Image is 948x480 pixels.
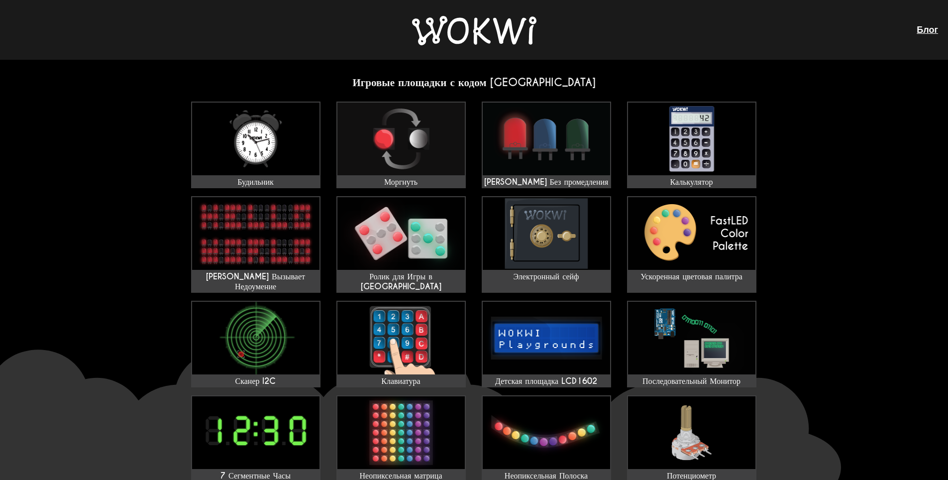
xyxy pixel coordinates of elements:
[482,102,611,188] a: [PERSON_NAME] Без промедления
[483,197,610,270] img: Электронный сейф
[483,103,610,175] img: Мигайте Без промедления
[336,196,466,293] a: Ролик для Игры в [GEOGRAPHIC_DATA]
[337,197,465,270] img: Ролик для Игры в Кости
[628,396,755,469] img: Потенциометр
[235,376,276,386] ya-tr-span: Сканер I2C
[482,196,611,293] a: Электронный сейф
[192,302,319,374] img: Сканер I2C
[484,177,609,187] ya-tr-span: [PERSON_NAME] Без промедления
[627,301,756,387] a: Последовательный Монитор
[627,102,756,188] a: Калькулятор
[336,102,466,188] a: Моргнуть
[237,177,274,187] ya-tr-span: Будильник
[336,301,466,387] a: Клавиатура
[381,376,420,386] ya-tr-span: Клавиатура
[628,302,755,374] img: Последовательный Монитор
[191,196,320,293] a: [PERSON_NAME] Вызывает Недоумение
[206,271,305,292] ya-tr-span: [PERSON_NAME] Вызывает Недоумение
[514,271,579,282] ya-tr-span: Электронный сейф
[337,396,465,469] img: Неопиксельная матрица
[628,197,755,270] img: Ускоренная цветовая палитра
[191,102,320,188] a: Будильник
[412,16,536,45] img: Вокви
[384,177,418,187] ya-tr-span: Моргнуть
[361,271,441,292] ya-tr-span: Ролик для Игры в [GEOGRAPHIC_DATA]
[337,103,465,175] img: Моргнуть
[917,24,938,35] a: Блог
[495,376,597,386] ya-tr-span: Детская площадка LCD1602
[627,196,756,293] a: Ускоренная цветовая палитра
[640,271,742,282] ya-tr-span: Ускоренная цветовая палитра
[337,302,465,374] img: Клавиатура
[192,197,319,270] img: Чарли Вызывает Недоумение
[628,103,755,175] img: Калькулятор
[483,302,610,374] img: Детская площадка LCD1602
[642,376,740,386] ya-tr-span: Последовательный Монитор
[192,396,319,469] img: 7 Сегментные Часы
[482,301,611,387] a: Детская площадка LCD1602
[192,103,319,175] img: Будильник
[191,301,320,387] a: Сканер I2C
[483,396,610,469] img: Неопиксельная Полоска
[352,76,595,89] ya-tr-span: Игровые площадки с кодом [GEOGRAPHIC_DATA]
[670,177,713,187] ya-tr-span: Калькулятор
